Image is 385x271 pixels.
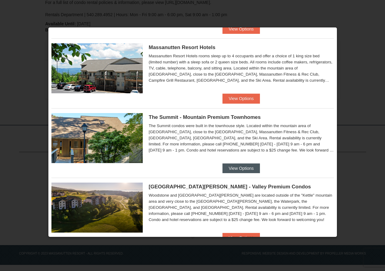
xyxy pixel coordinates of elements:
div: Woodstone and [GEOGRAPHIC_DATA][PERSON_NAME] are located outside of the "Kettle" mountain area an... [149,192,334,223]
img: 19219034-1-0eee7e00.jpg [51,113,143,163]
span: Massanutten Resort Hotels [149,45,215,50]
div: The Summit condos were built in the townhouse style. Located within the mountain area of [GEOGRAP... [149,123,334,153]
img: 19219041-4-ec11c166.jpg [51,183,143,233]
img: 19219026-1-e3b4ac8e.jpg [51,43,143,93]
button: View Options [222,24,260,34]
span: [GEOGRAPHIC_DATA][PERSON_NAME] - Valley Premium Condos [149,184,311,190]
span: The Summit - Mountain Premium Townhomes [149,114,261,120]
button: View Options [222,233,260,243]
button: View Options [222,163,260,173]
div: Massanutten Resort Hotels rooms sleep up to 4 occupants and offer a choice of 1 king size bed (li... [149,53,334,84]
button: View Options [222,94,260,103]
